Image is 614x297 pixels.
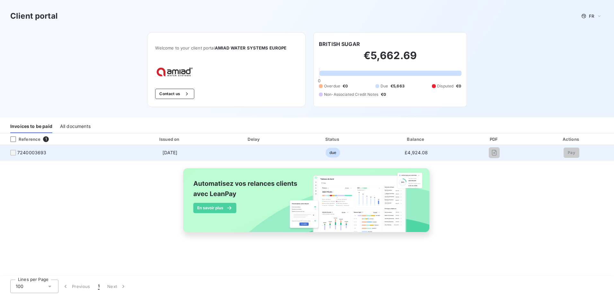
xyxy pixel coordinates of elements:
div: All documents [60,120,91,133]
span: 1 [98,283,100,290]
h3: Client portal [10,10,58,22]
h6: BRITISH SUGAR [319,40,360,48]
span: due [326,148,340,157]
button: Previous [58,280,94,293]
span: Overdue [324,83,340,89]
span: Welcome to your client portal [155,45,298,50]
div: Reference [5,136,40,142]
span: €0 [343,83,348,89]
span: Non-Associated Credit Notes [324,92,378,97]
span: €5,663 [390,83,405,89]
div: Issued on [125,136,215,142]
span: 7240003693 [17,149,47,156]
span: £4,924.08 [405,150,428,155]
span: 1 [43,136,49,142]
img: Company logo [155,66,196,78]
span: Disputed [437,83,453,89]
div: Delay [217,136,292,142]
button: 1 [94,280,103,293]
button: Contact us [155,89,194,99]
span: €0 [456,83,461,89]
div: Invoices to be paid [10,120,52,133]
div: Actions [530,136,613,142]
span: FR [589,14,594,19]
button: Next [103,280,130,293]
span: [DATE] [162,150,178,155]
span: Due [381,83,388,89]
span: 100 [16,283,23,290]
h2: €5,662.69 [319,49,461,68]
div: Status [294,136,372,142]
img: banner [177,164,437,243]
div: Balance [374,136,459,142]
span: 0 [318,78,320,83]
span: AMIAD WATER SYSTEMS EUROPE [215,45,287,50]
span: €0 [381,92,386,97]
div: PDF [461,136,528,142]
button: Pay [564,148,579,158]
